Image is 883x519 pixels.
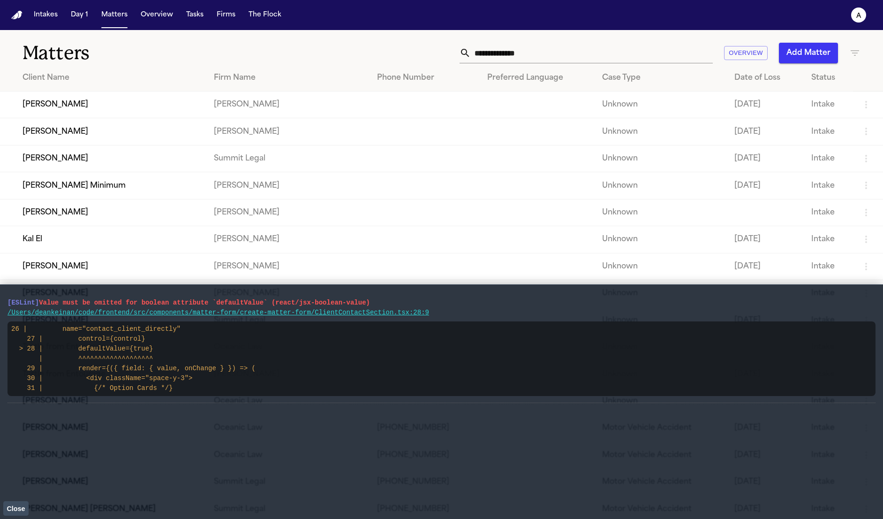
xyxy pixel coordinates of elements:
[245,7,285,23] button: The Flock
[206,199,370,226] td: [PERSON_NAME]
[23,41,266,65] h1: Matters
[804,145,853,172] td: Intake
[23,72,199,84] div: Client Name
[595,280,727,307] td: Unknown
[206,145,370,172] td: Summit Legal
[30,7,61,23] button: Intakes
[727,92,804,118] td: [DATE]
[377,72,472,84] div: Phone Number
[206,92,370,118] td: [PERSON_NAME]
[206,280,370,307] td: [PERSON_NAME]
[727,118,804,145] td: [DATE]
[804,199,853,226] td: Intake
[206,253,370,280] td: [PERSON_NAME]
[727,145,804,172] td: [DATE]
[137,7,177,23] button: Overview
[856,13,861,19] text: a
[727,226,804,253] td: [DATE]
[206,118,370,145] td: [PERSON_NAME]
[602,72,719,84] div: Case Type
[182,7,207,23] button: Tasks
[595,172,727,199] td: Unknown
[98,7,131,23] button: Matters
[206,172,370,199] td: [PERSON_NAME]
[811,72,845,84] div: Status
[595,226,727,253] td: Unknown
[804,226,853,253] td: Intake
[727,253,804,280] td: [DATE]
[595,118,727,145] td: Unknown
[11,11,23,20] img: Finch Logo
[595,145,727,172] td: Unknown
[595,199,727,226] td: Unknown
[804,118,853,145] td: Intake
[595,92,727,118] td: Unknown
[779,43,838,63] button: Add Matter
[214,72,362,84] div: Firm Name
[213,7,239,23] button: Firms
[734,72,796,84] div: Date of Loss
[804,172,853,199] td: Intake
[206,226,370,253] td: [PERSON_NAME]
[11,11,23,20] a: Home
[804,280,853,307] td: Intake
[804,92,853,118] td: Intake
[724,46,768,61] button: Overview
[487,72,587,84] div: Preferred Language
[804,253,853,280] td: Intake
[595,253,727,280] td: Unknown
[727,172,804,199] td: [DATE]
[67,7,92,23] button: Day 1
